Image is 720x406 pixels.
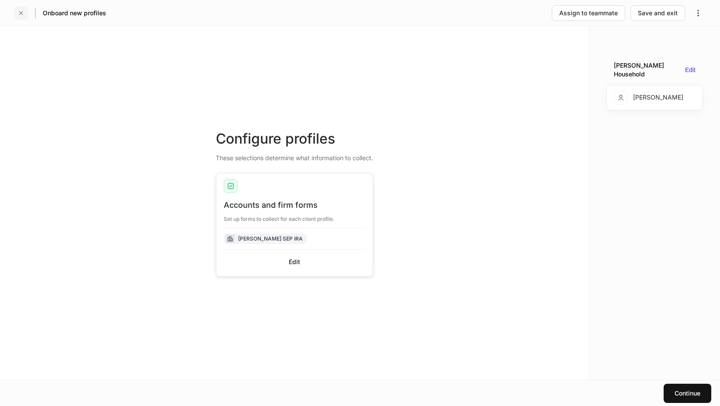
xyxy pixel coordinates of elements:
div: Set up forms to collect for each client profile. [224,210,365,223]
button: Edit [685,66,696,74]
div: Continue [675,389,700,398]
div: [PERSON_NAME] Household [614,61,682,79]
div: Save and exit [638,9,678,17]
div: Configure profiles [216,129,373,148]
div: [PERSON_NAME] [614,91,683,105]
h5: Onboard new profiles [43,9,106,17]
div: Edit [289,258,300,266]
button: Assign to teammate [552,5,625,21]
div: Accounts and firm forms [224,200,365,210]
div: [PERSON_NAME] SEP IRA [238,234,303,243]
div: Assign to teammate [559,9,618,17]
button: Save and exit [630,5,685,21]
button: Edit [224,255,365,269]
div: These selections determine what information to collect. [216,148,373,162]
button: Continue [664,384,711,403]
